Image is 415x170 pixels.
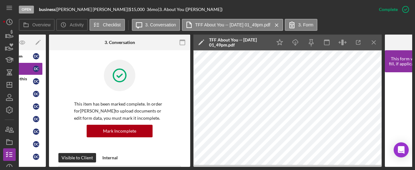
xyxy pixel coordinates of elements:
div: Mark Incomplete [103,125,136,137]
div: [PERSON_NAME] [PERSON_NAME] | [57,7,129,12]
div: D C [33,116,39,122]
label: Checklist [103,22,121,27]
div: D C [33,141,39,147]
div: D C [33,53,39,59]
button: Internal [99,153,121,162]
button: TFF About You -- [DATE] 01_49pm.pdf [182,19,283,31]
label: TFF About You -- [DATE] 01_49pm.pdf [195,22,270,27]
div: Open [19,6,34,14]
label: Activity [70,22,84,27]
div: D C [33,78,39,85]
button: Activity [56,19,88,31]
div: Complete [379,3,398,16]
div: Open Intercom Messenger [394,142,409,157]
div: D C [33,66,39,72]
div: 36 mo [147,7,158,12]
label: 3. Conversation [145,22,176,27]
button: Complete [373,3,412,16]
div: TFF About You -- [DATE] 01_49pm.pdf [209,37,269,47]
span: $15,000 [129,7,145,12]
div: Internal [102,153,118,162]
div: D C [33,103,39,110]
div: 3. Conversation [105,40,135,45]
div: | [39,7,57,12]
div: D C [33,154,39,160]
button: Checklist [89,19,125,31]
label: Overview [32,22,51,27]
button: Overview [19,19,55,31]
div: D C [33,129,39,135]
button: Visible to Client [58,153,96,162]
div: D C [33,91,39,97]
button: Mark Incomplete [87,125,153,137]
p: This item has been marked complete. In order for [PERSON_NAME] to upload documents or edit form d... [74,101,165,122]
b: business [39,7,56,12]
div: | 3. About You ([PERSON_NAME]) [158,7,223,12]
button: 3. Conversation [132,19,180,31]
div: Visible to Client [62,153,93,162]
label: 3. Form [298,22,313,27]
button: 3. Form [285,19,317,31]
